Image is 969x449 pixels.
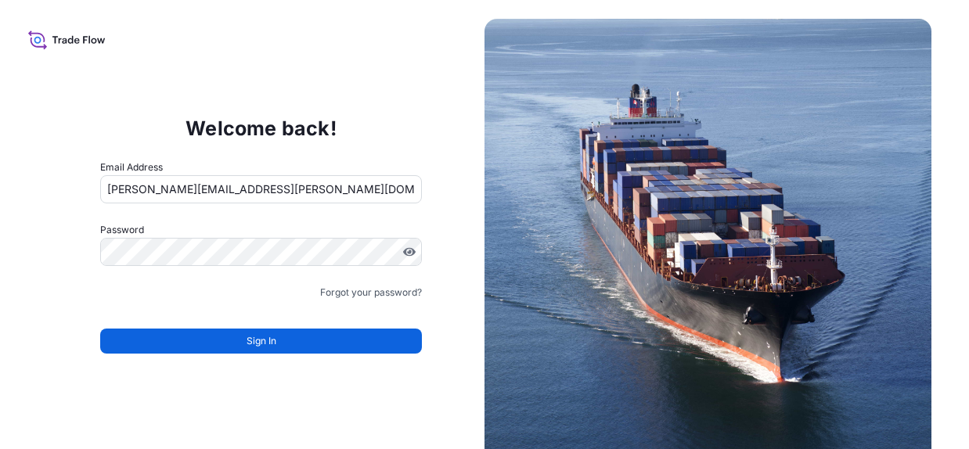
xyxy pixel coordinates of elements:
[320,285,422,300] a: Forgot your password?
[100,175,422,203] input: example@gmail.com
[100,329,422,354] button: Sign In
[186,116,337,141] p: Welcome back!
[100,160,163,175] label: Email Address
[247,333,276,349] span: Sign In
[100,222,422,238] label: Password
[403,246,416,258] button: Show password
